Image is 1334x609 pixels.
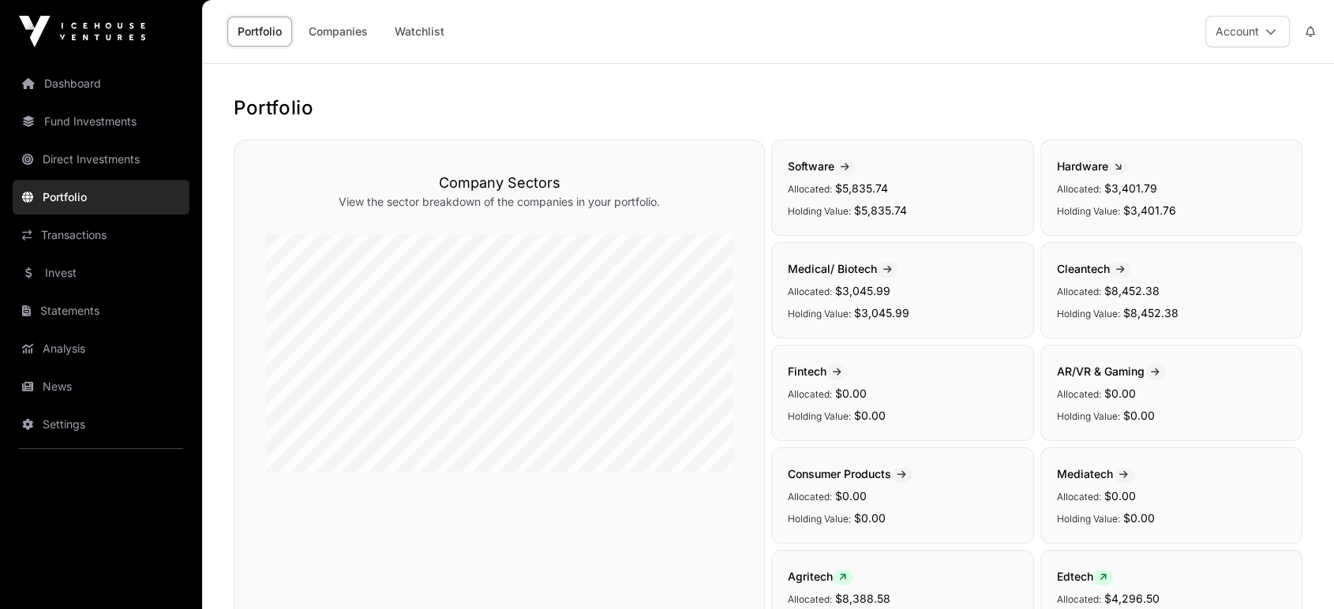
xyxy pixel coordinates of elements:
span: Holding Value: [788,513,851,525]
span: $3,401.79 [1104,181,1157,195]
a: Transactions [13,218,189,252]
span: $0.00 [1104,387,1136,400]
span: Holding Value: [1057,513,1120,525]
span: Allocated: [1057,286,1101,297]
a: Invest [13,256,189,290]
a: Portfolio [227,17,292,47]
span: $3,401.76 [1123,204,1176,217]
span: $0.00 [835,387,867,400]
span: $0.00 [1123,511,1155,525]
span: Holding Value: [1057,410,1120,422]
a: Portfolio [13,180,189,215]
span: $0.00 [1104,489,1136,503]
span: $0.00 [835,489,867,503]
span: AR/VR & Gaming [1057,364,1166,378]
span: Allocated: [788,286,832,297]
span: Holding Value: [788,410,851,422]
span: Medical/ Biotech [788,262,898,275]
span: Allocated: [1057,388,1101,400]
span: Edtech [1057,570,1113,583]
p: View the sector breakdown of the companies in your portfolio. [266,194,733,210]
span: Holding Value: [788,308,851,319]
span: Agritech [788,570,852,583]
span: $8,388.58 [835,592,890,605]
span: Hardware [1057,159,1128,173]
span: $5,835.74 [835,181,888,195]
span: Mediatech [1057,467,1134,480]
a: Watchlist [384,17,455,47]
span: Cleantech [1057,262,1131,275]
span: Holding Value: [1057,205,1120,217]
span: Allocated: [788,183,832,195]
a: Analysis [13,331,189,366]
a: Dashboard [13,66,189,101]
span: Software [788,159,856,173]
span: Consumer Products [788,467,912,480]
span: Allocated: [1057,491,1101,503]
h1: Portfolio [234,95,1302,121]
a: Statements [13,293,189,328]
a: Direct Investments [13,142,189,177]
span: Holding Value: [788,205,851,217]
img: Icehouse Ventures Logo [19,16,145,47]
a: Companies [298,17,378,47]
span: Fintech [788,364,848,378]
a: News [13,369,189,404]
span: $3,045.99 [854,306,909,319]
h3: Company Sectors [266,172,733,194]
span: Allocated: [788,388,832,400]
span: Allocated: [1057,593,1101,605]
span: Allocated: [788,491,832,503]
span: Allocated: [788,593,832,605]
span: $0.00 [1123,409,1155,422]
span: $0.00 [854,409,886,422]
button: Account [1205,16,1290,47]
span: Allocated: [1057,183,1101,195]
iframe: Chat Widget [1255,533,1334,609]
span: $5,835.74 [854,204,907,217]
a: Settings [13,407,189,442]
span: $3,045.99 [835,284,890,297]
a: Fund Investments [13,104,189,139]
span: $0.00 [854,511,886,525]
span: $8,452.38 [1123,306,1178,319]
span: $8,452.38 [1104,284,1160,297]
span: Holding Value: [1057,308,1120,319]
span: $4,296.50 [1104,592,1160,605]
